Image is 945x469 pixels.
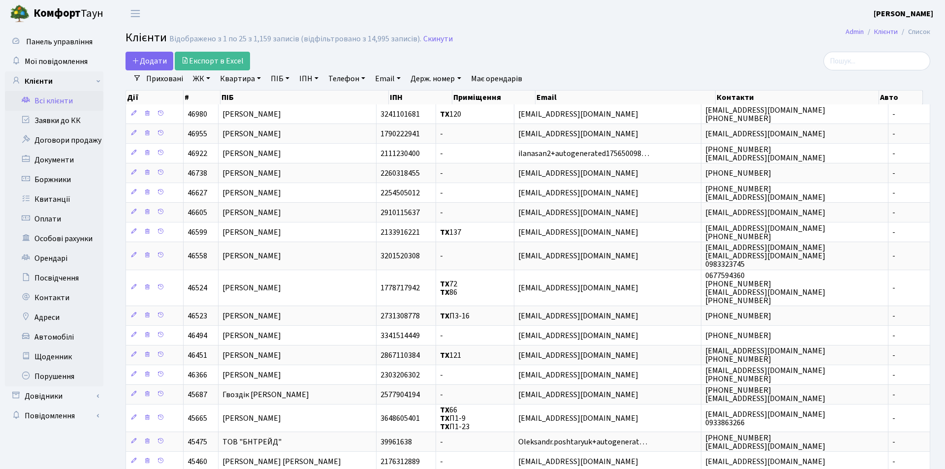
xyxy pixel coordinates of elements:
span: [EMAIL_ADDRESS][DOMAIN_NAME] [PHONE_NUMBER] [705,345,825,365]
a: ІПН [295,70,322,87]
span: - [440,437,443,447]
span: 2260318455 [380,168,420,179]
span: - [892,389,895,400]
span: 1790222941 [380,128,420,139]
span: [PHONE_NUMBER] [705,330,771,341]
span: Додати [132,56,167,66]
a: Квартира [216,70,265,87]
span: - [892,168,895,179]
span: 2254505012 [380,188,420,198]
span: [PERSON_NAME] [222,207,281,218]
span: Панель управління [26,36,93,47]
span: 1778717942 [380,282,420,293]
b: ТХ [440,109,449,120]
span: [PERSON_NAME] [222,311,281,321]
span: 137 [440,227,461,238]
span: [PHONE_NUMBER] [EMAIL_ADDRESS][DOMAIN_NAME] [705,385,825,404]
span: [EMAIL_ADDRESS][DOMAIN_NAME] [518,350,638,361]
span: [EMAIL_ADDRESS][DOMAIN_NAME] [518,456,638,467]
th: Приміщення [452,91,535,104]
span: 45460 [188,456,207,467]
span: - [440,188,443,198]
span: 46599 [188,227,207,238]
a: Повідомлення [5,406,103,426]
a: Квитанції [5,189,103,209]
a: Орендарі [5,249,103,268]
span: [EMAIL_ADDRESS][DOMAIN_NAME] [518,389,638,400]
span: [EMAIL_ADDRESS][DOMAIN_NAME] [518,311,638,321]
span: - [892,437,895,447]
th: Контакти [716,91,879,104]
span: Гвоздік [PERSON_NAME] [222,389,309,400]
span: [EMAIL_ADDRESS][DOMAIN_NAME] [518,227,638,238]
span: 46738 [188,168,207,179]
th: Авто [879,91,923,104]
a: Посвідчення [5,268,103,288]
span: Таун [33,5,103,22]
span: 46627 [188,188,207,198]
span: [EMAIL_ADDRESS][DOMAIN_NAME] [518,168,638,179]
a: Мої повідомлення [5,52,103,71]
span: 39961638 [380,437,412,447]
b: [PERSON_NAME] [874,8,933,19]
b: ТХ [440,311,449,321]
nav: breadcrumb [831,22,945,42]
span: 46524 [188,282,207,293]
span: [EMAIL_ADDRESS][DOMAIN_NAME] [518,207,638,218]
span: [EMAIL_ADDRESS][DOMAIN_NAME] [518,282,638,293]
span: [EMAIL_ADDRESS][DOMAIN_NAME] [518,188,638,198]
span: П3-16 [440,311,470,321]
input: Пошук... [823,52,930,70]
span: [EMAIL_ADDRESS][DOMAIN_NAME] [518,330,638,341]
a: Автомобілі [5,327,103,347]
a: Панель управління [5,32,103,52]
span: 46523 [188,311,207,321]
th: Email [535,91,716,104]
b: ТХ [440,421,449,432]
span: - [892,148,895,159]
a: Оплати [5,209,103,229]
th: ПІБ [220,91,389,104]
a: ПІБ [267,70,293,87]
span: [PHONE_NUMBER] [EMAIL_ADDRESS][DOMAIN_NAME] [705,144,825,163]
span: [EMAIL_ADDRESS][DOMAIN_NAME] [518,109,638,120]
a: Експорт в Excel [175,52,250,70]
th: # [184,91,221,104]
a: Особові рахунки [5,229,103,249]
span: 121 [440,350,461,361]
span: 3241101681 [380,109,420,120]
span: [PERSON_NAME] [222,370,281,380]
span: [EMAIL_ADDRESS][DOMAIN_NAME] [705,456,825,467]
b: Комфорт [33,5,81,21]
span: [EMAIL_ADDRESS][DOMAIN_NAME] [518,128,638,139]
a: Всі клієнти [5,91,103,111]
span: [PHONE_NUMBER] [705,311,771,321]
div: Відображено з 1 по 25 з 1,159 записів (відфільтровано з 14,995 записів). [169,34,421,44]
span: [EMAIL_ADDRESS][DOMAIN_NAME] [PHONE_NUMBER] [705,105,825,124]
th: ІПН [389,91,452,104]
span: 120 [440,109,461,120]
span: - [440,456,443,467]
a: Боржники [5,170,103,189]
a: Скинути [423,34,453,44]
span: 45687 [188,389,207,400]
span: 3201520308 [380,250,420,261]
a: Має орендарів [467,70,526,87]
span: [PERSON_NAME] [222,250,281,261]
span: - [440,148,443,159]
a: Клієнти [874,27,898,37]
span: ТОВ "БНТРЕЙД" [222,437,282,447]
span: - [440,207,443,218]
span: 46366 [188,370,207,380]
span: - [892,311,895,321]
span: [PERSON_NAME] [222,128,281,139]
span: [PERSON_NAME] [222,168,281,179]
a: Договори продажу [5,130,103,150]
span: - [440,370,443,380]
a: Довідники [5,386,103,406]
a: Адреси [5,308,103,327]
span: 2111230400 [380,148,420,159]
span: 72 86 [440,279,457,298]
span: [PHONE_NUMBER] [EMAIL_ADDRESS][DOMAIN_NAME] [705,433,825,452]
span: [EMAIL_ADDRESS][DOMAIN_NAME] [PHONE_NUMBER] [705,223,825,242]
